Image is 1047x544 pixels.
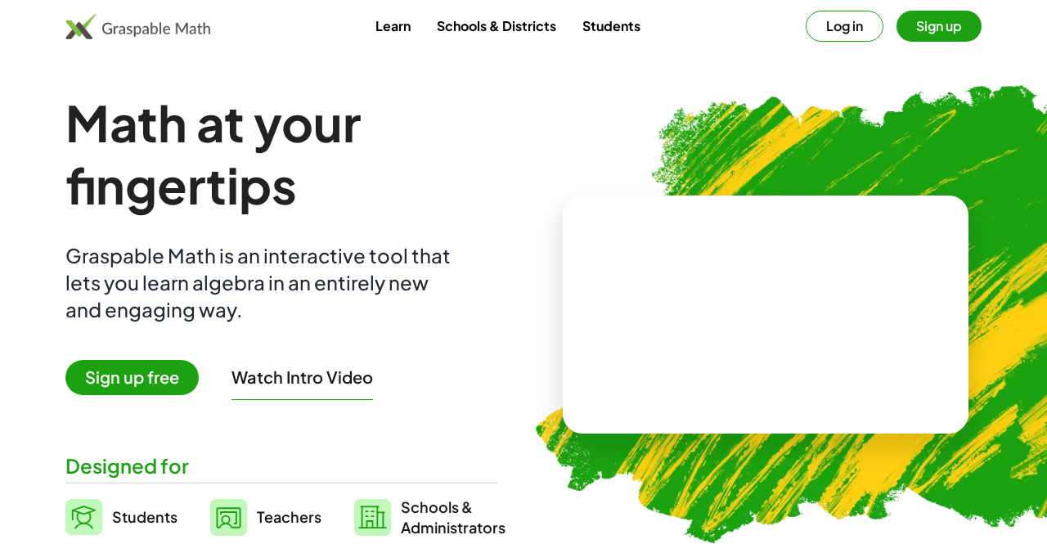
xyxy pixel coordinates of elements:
[896,11,982,42] button: Sign up
[65,360,199,395] span: Sign up free
[65,499,102,535] img: svg%3e
[362,11,424,41] a: Learn
[112,507,177,526] span: Students
[65,497,177,537] a: Students
[354,499,391,536] img: svg%3e
[401,497,506,537] span: Schools & Administrators
[65,452,497,479] div: Designed for
[257,507,321,526] span: Teachers
[354,497,506,537] a: Schools &Administrators
[569,11,654,41] a: Students
[806,11,883,42] button: Log in
[643,253,888,375] video: What is this? This is dynamic math notation. Dynamic math notation plays a central role in how Gr...
[65,242,458,323] div: Graspable Math is an interactive tool that lets you learn algebra in an entirely new and engaging...
[210,499,247,536] img: svg%3e
[231,366,373,388] button: Watch Intro Video
[65,92,497,216] h1: Math at your fingertips
[210,497,321,537] a: Teachers
[424,11,569,41] a: Schools & Districts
